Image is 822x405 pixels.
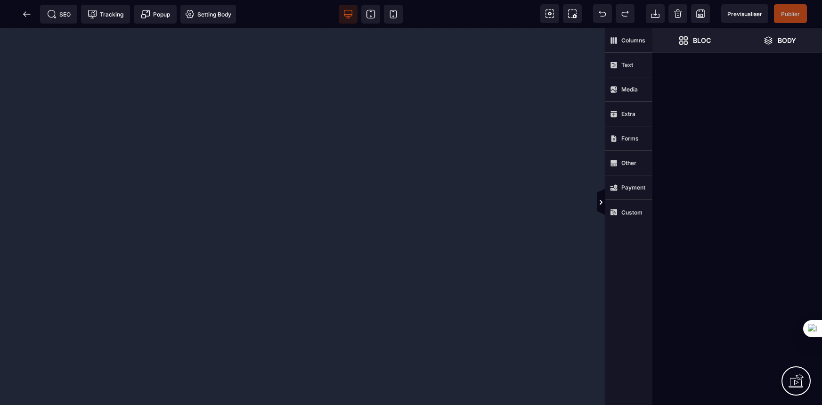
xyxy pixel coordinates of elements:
[47,9,71,19] span: SEO
[563,4,582,23] span: Screenshot
[737,28,822,53] span: Open Layer Manager
[652,28,737,53] span: Open Blocks
[540,4,559,23] span: View components
[778,37,796,44] strong: Body
[621,86,638,93] strong: Media
[621,209,643,216] strong: Custom
[621,110,635,117] strong: Extra
[621,159,636,166] strong: Other
[621,61,633,68] strong: Text
[781,10,800,17] span: Publier
[727,10,762,17] span: Previsualiser
[621,37,645,44] strong: Columns
[141,9,170,19] span: Popup
[88,9,123,19] span: Tracking
[621,184,645,191] strong: Payment
[693,37,711,44] strong: Bloc
[621,135,639,142] strong: Forms
[185,9,231,19] span: Setting Body
[721,4,768,23] span: Preview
